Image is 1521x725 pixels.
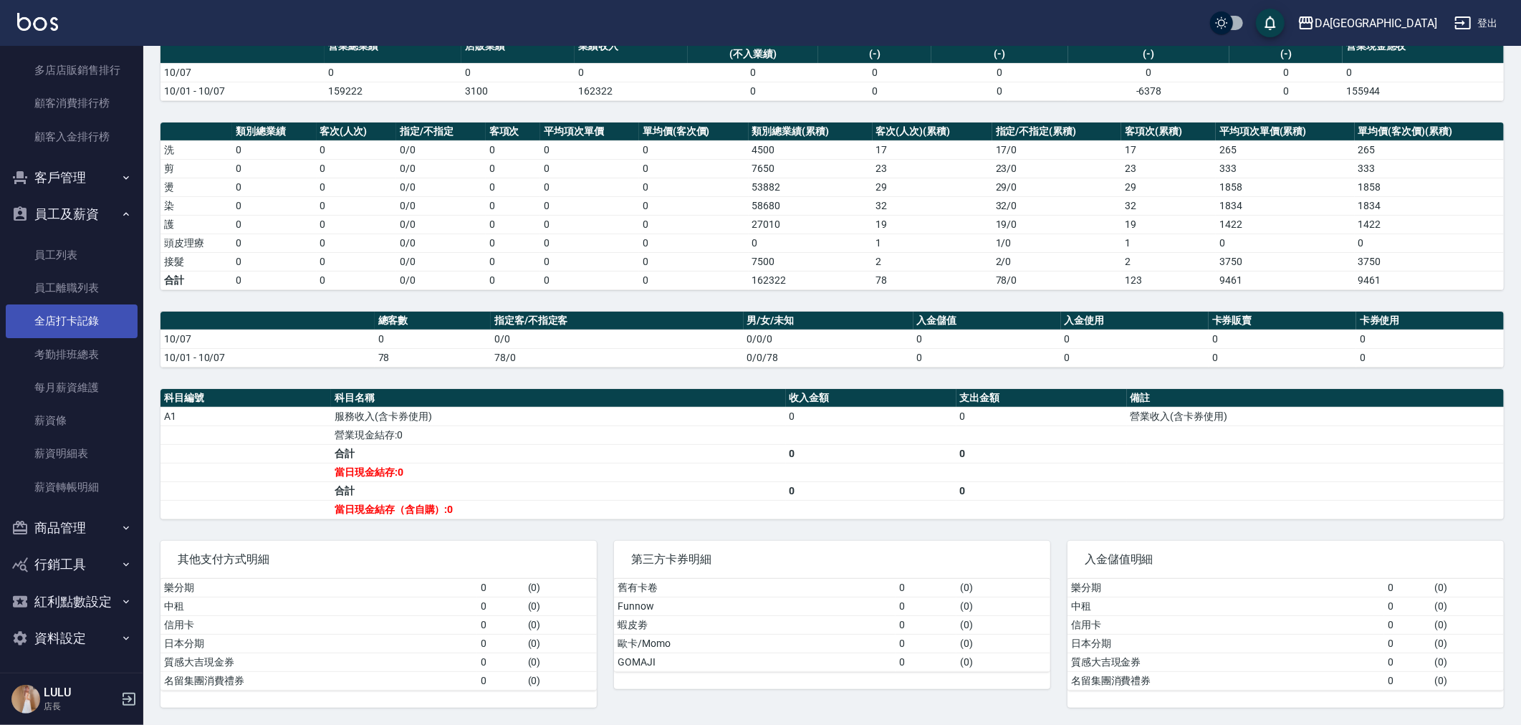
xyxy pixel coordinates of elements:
img: Person [11,685,40,714]
td: -6378 [1068,82,1229,100]
th: 總客數 [375,312,491,330]
div: (-) [1233,47,1339,62]
th: 卡券販賣 [1209,312,1356,330]
td: 舊有卡卷 [614,579,896,597]
td: 7500 [749,252,873,271]
td: 1858 [1355,178,1504,196]
td: 162322 [575,82,688,100]
td: 78/0 [992,271,1121,289]
th: 單均價(客次價)(累積) [1355,123,1504,141]
button: DA[GEOGRAPHIC_DATA] [1292,9,1443,38]
td: 0 [913,330,1061,348]
td: 樂分期 [160,579,477,597]
td: 0 [232,271,316,289]
td: 0 [486,140,540,159]
a: 員工列表 [6,239,138,272]
th: 客項次 [486,123,540,141]
td: 0 [1356,330,1504,348]
a: 多店店販銷售排行 [6,54,138,87]
a: 全店打卡記錄 [6,304,138,337]
td: GOMAJI [614,653,896,671]
button: save [1256,9,1285,37]
th: 入金儲值 [913,312,1061,330]
td: 0 [477,615,524,634]
td: 1 [1121,234,1216,252]
th: 備註 [1127,389,1504,408]
td: 0 / 0 [396,178,486,196]
td: 燙 [160,178,232,196]
td: 2 / 0 [992,252,1121,271]
td: 0 [956,407,1127,426]
td: ( 0 ) [524,597,597,615]
table: a dense table [160,123,1504,290]
td: 0 [639,234,749,252]
td: 0 / 0 [396,252,486,271]
td: 23 [1121,159,1216,178]
td: 0 [317,196,396,215]
td: 0 [477,597,524,615]
td: 9461 [1216,271,1355,289]
th: 客次(人次) [317,123,396,141]
td: 0 [786,481,956,500]
td: 0 [325,63,461,82]
td: 合計 [160,271,232,289]
td: ( 0 ) [524,579,597,597]
td: 17 [873,140,992,159]
table: a dense table [160,389,1504,519]
td: 1834 [1355,196,1504,215]
td: 4500 [749,140,873,159]
th: 指定/不指定(累積) [992,123,1121,141]
td: 19 / 0 [992,215,1121,234]
button: 紅利點數設定 [6,583,138,620]
td: 0 [477,634,524,653]
td: 1422 [1355,215,1504,234]
td: 0 [896,615,956,634]
td: 0 [461,63,575,82]
td: 接髮 [160,252,232,271]
td: 0 [1209,330,1356,348]
td: 0 [486,234,540,252]
td: 0 [540,159,639,178]
td: 0 [1384,653,1431,671]
a: 薪資轉帳明細 [6,471,138,504]
span: 其他支付方式明細 [178,552,580,567]
td: 17 / 0 [992,140,1121,159]
td: 0 [486,159,540,178]
td: 0 [232,140,316,159]
th: 店販業績 [461,30,575,64]
a: 員工離職列表 [6,272,138,304]
td: 0 [232,196,316,215]
td: 剪 [160,159,232,178]
td: 0 [232,215,316,234]
td: 營業現金結存:0 [331,426,785,444]
a: 薪資明細表 [6,437,138,470]
td: 78 [375,348,491,367]
th: 類別總業績(累積) [749,123,873,141]
a: 顧客消費排行榜 [6,87,138,120]
td: 0 [896,597,956,615]
td: ( 0 ) [1431,653,1504,671]
th: 指定客/不指定客 [491,312,744,330]
td: ( 0 ) [956,653,1050,671]
button: 客戶管理 [6,159,138,196]
td: 洗 [160,140,232,159]
td: 3100 [461,82,575,100]
td: 名留集團消費禮券 [160,671,477,690]
td: 合計 [331,481,785,500]
td: 1858 [1216,178,1355,196]
td: 0 [540,271,639,289]
th: 卡券使用 [1356,312,1504,330]
td: 0 [477,671,524,690]
td: 58680 [749,196,873,215]
td: 營業收入(含卡券使用) [1127,407,1504,426]
th: 收入金額 [786,389,956,408]
td: 0 [639,159,749,178]
td: 樂分期 [1067,579,1384,597]
button: 登出 [1449,10,1504,37]
td: 0/0/78 [744,348,913,367]
td: 0 [1384,615,1431,634]
td: 0 / 0 [396,140,486,159]
td: 0 [639,215,749,234]
td: 0 [1068,63,1229,82]
button: 行銷工具 [6,546,138,583]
